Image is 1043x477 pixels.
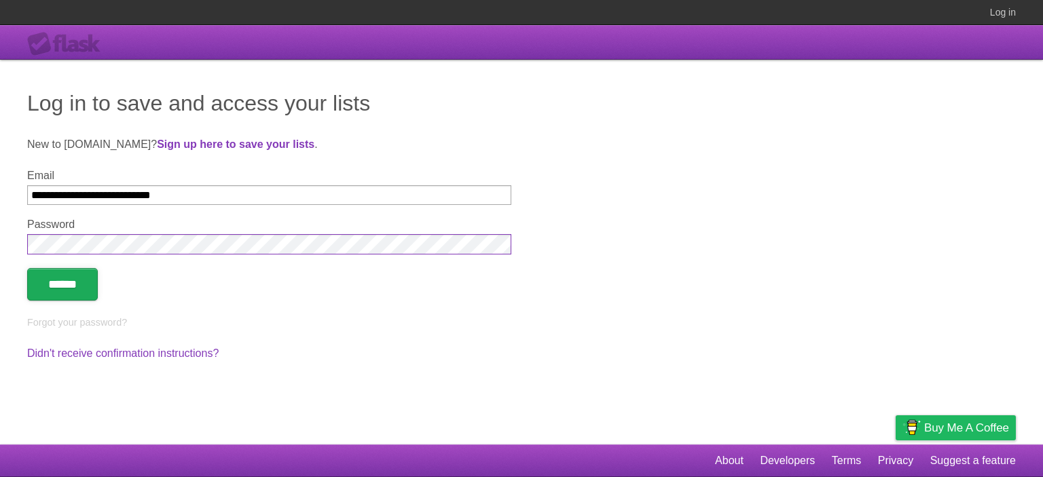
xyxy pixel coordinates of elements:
[27,32,109,56] div: Flask
[27,347,219,359] a: Didn't receive confirmation instructions?
[760,448,815,474] a: Developers
[902,416,921,439] img: Buy me a coffee
[878,448,913,474] a: Privacy
[157,138,314,150] a: Sign up here to save your lists
[27,218,511,231] label: Password
[27,87,1016,119] h1: Log in to save and access your lists
[715,448,744,474] a: About
[924,416,1009,440] span: Buy me a coffee
[27,317,127,328] a: Forgot your password?
[832,448,862,474] a: Terms
[896,415,1016,440] a: Buy me a coffee
[27,170,511,182] label: Email
[27,136,1016,153] p: New to [DOMAIN_NAME]? .
[930,448,1016,474] a: Suggest a feature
